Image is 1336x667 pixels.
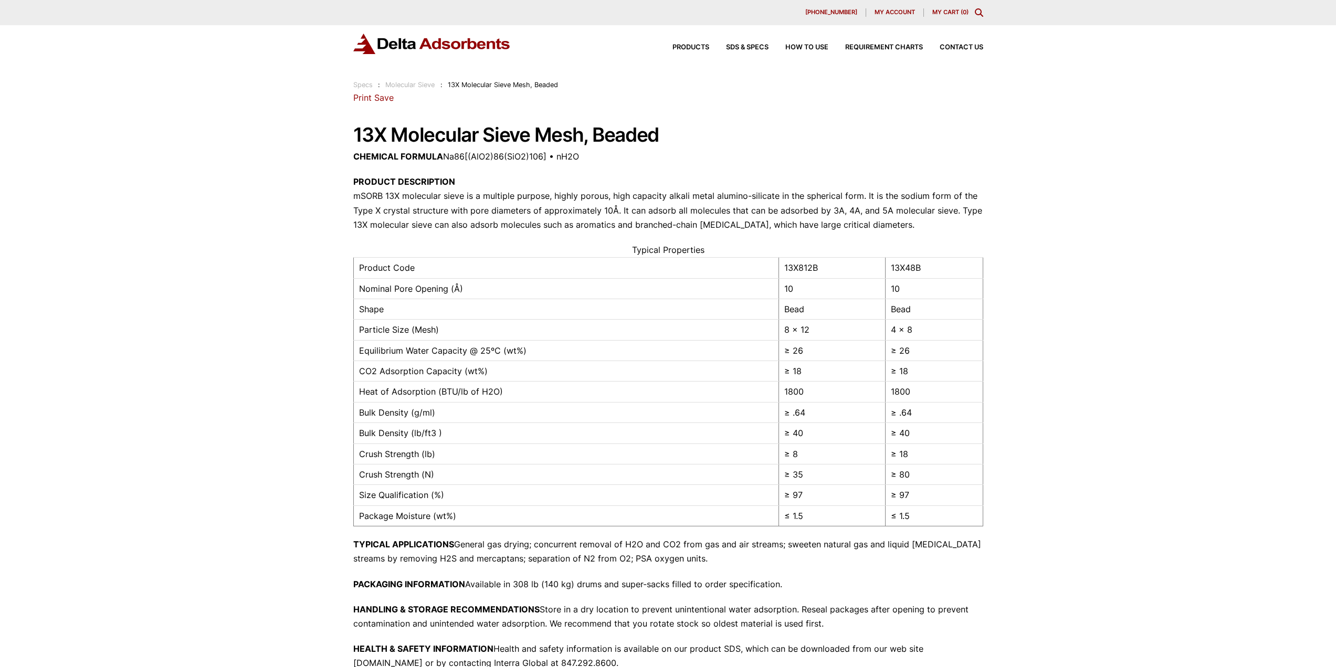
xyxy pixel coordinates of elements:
[726,44,769,51] span: SDS & SPECS
[353,382,779,402] td: Heat of Adsorption (BTU/lb of H2O)
[779,423,885,443] td: ≥ 40
[353,505,779,526] td: Package Moisture (wt%)
[779,278,885,299] td: 10
[779,320,885,340] td: 8 x 12
[353,485,779,505] td: Size Qualification (%)
[885,402,983,422] td: ≥ .64
[923,44,983,51] a: Contact Us
[779,402,885,422] td: ≥ .64
[353,92,372,103] a: Print
[353,402,779,422] td: Bulk Density (g/ml)
[353,150,983,164] p: Na86[(AlO2)86(SiO2)106] • nH2O
[709,44,769,51] a: SDS & SPECS
[353,539,454,549] strong: TYPICAL APPLICATIONS
[885,505,983,526] td: ≤ 1.5
[448,81,558,89] span: 13X Molecular Sieve Mesh, Beaded
[785,44,828,51] span: How to Use
[885,361,983,382] td: ≥ 18
[779,361,885,382] td: ≥ 18
[440,81,443,89] span: :
[805,9,857,15] span: [PHONE_NUMBER]
[885,299,983,319] td: Bead
[656,44,709,51] a: Products
[885,443,983,464] td: ≥ 18
[353,299,779,319] td: Shape
[353,124,983,146] h1: 13X Molecular Sieve Mesh, Beaded
[828,44,923,51] a: Requirement Charts
[940,44,983,51] span: Contact Us
[353,537,983,566] p: General gas drying; concurrent removal of H2O and CO2 from gas and air streams; sweeten natural g...
[797,8,866,17] a: [PHONE_NUMBER]
[672,44,709,51] span: Products
[885,382,983,402] td: 1800
[885,320,983,340] td: 4 x 8
[353,604,540,615] strong: HANDLING & STORAGE RECOMMENDATIONS
[378,81,380,89] span: :
[353,577,983,591] p: Available in 308 lb (140 kg) drums and super-sacks filled to order specification.
[353,175,983,232] p: mSORB 13X molecular sieve is a multiple purpose, highly porous, high capacity alkali metal alumin...
[779,464,885,485] td: ≥ 35
[353,464,779,485] td: Crush Strength (N)
[353,34,511,54] img: Delta Adsorbents
[885,485,983,505] td: ≥ 97
[353,151,443,162] strong: CHEMICAL FORMULA
[353,602,983,631] p: Store in a dry location to prevent unintentional water adsorption. Reseal packages after opening ...
[932,8,969,16] a: My Cart (0)
[885,258,983,278] td: 13X48B
[845,44,923,51] span: Requirement Charts
[779,258,885,278] td: 13X812B
[885,464,983,485] td: ≥ 80
[353,423,779,443] td: Bulk Density (lb/ft3 )
[779,485,885,505] td: ≥ 97
[353,81,373,89] a: Specs
[353,579,465,589] strong: PACKAGING INFORMATION
[374,92,394,103] a: Save
[779,382,885,402] td: 1800
[353,278,779,299] td: Nominal Pore Opening (Å)
[866,8,924,17] a: My account
[353,320,779,340] td: Particle Size (Mesh)
[353,340,779,361] td: Equilibrium Water Capacity @ 25ºC (wt%)
[875,9,915,15] span: My account
[975,8,983,17] div: Toggle Modal Content
[779,505,885,526] td: ≤ 1.5
[353,176,455,187] strong: PRODUCT DESCRIPTION
[963,8,966,16] span: 0
[353,258,779,278] td: Product Code
[353,643,493,654] strong: HEALTH & SAFETY INFORMATION
[779,443,885,464] td: ≥ 8
[885,278,983,299] td: 10
[779,299,885,319] td: Bead
[385,81,435,89] a: Molecular Sieve
[353,361,779,382] td: CO2 Adsorption Capacity (wt%)
[353,243,983,257] caption: Typical Properties
[885,340,983,361] td: ≥ 26
[885,423,983,443] td: ≥ 40
[769,44,828,51] a: How to Use
[779,340,885,361] td: ≥ 26
[353,443,779,464] td: Crush Strength (lb)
